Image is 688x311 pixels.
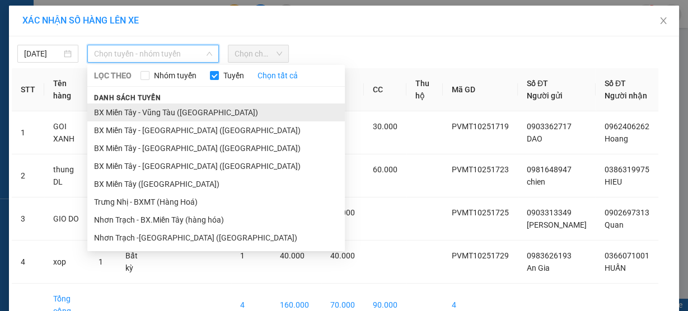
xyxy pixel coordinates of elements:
td: Bất kỳ [116,241,152,284]
td: GOI XANH [44,111,90,154]
span: Chọn chuyến [235,45,282,62]
th: Tên hàng [44,68,90,111]
span: HUẤN [605,263,626,272]
span: HIEU [605,177,622,186]
li: BX Miền Tây - [GEOGRAPHIC_DATA] ([GEOGRAPHIC_DATA]) [87,139,345,157]
span: 0983626193 [527,251,572,260]
li: BX Miền Tây - Vũng Tàu ([GEOGRAPHIC_DATA]) [87,103,345,121]
span: 1 [99,257,103,266]
span: PVMT10251723 [452,165,509,174]
th: Thu hộ [406,68,443,111]
span: PVMT10251719 [452,122,509,131]
span: Số ĐT [605,79,626,88]
span: 40.000 [280,251,305,260]
span: An Gia [527,263,550,272]
span: Số ĐT [527,79,548,88]
button: Close [648,6,679,37]
td: thung DL [44,154,90,197]
td: 1 [12,111,44,154]
li: Nhơn Trạch -[GEOGRAPHIC_DATA] ([GEOGRAPHIC_DATA]) [87,229,345,247]
span: LỌC THEO [94,69,132,82]
li: BX Miền Tây - [GEOGRAPHIC_DATA] ([GEOGRAPHIC_DATA]) [87,121,345,139]
td: 3 [12,197,44,241]
li: Nhơn Trạch - BX.Miền Tây (hàng hóa) [87,211,345,229]
li: BX Miền Tây - [GEOGRAPHIC_DATA] ([GEOGRAPHIC_DATA]) [87,157,345,175]
span: DAO [527,134,542,143]
th: Mã GD [443,68,518,111]
span: Quan [605,220,624,229]
li: Trưng Nhị - BXMT (Hàng Hoá) [87,193,345,211]
span: 0903313349 [527,208,572,217]
span: PVMT10251725 [452,208,509,217]
span: XÁC NHẬN SỐ HÀNG LÊN XE [22,15,139,26]
span: 0962406262 [605,122,649,131]
td: xop [44,241,90,284]
span: Hoang [605,134,628,143]
span: 0902697313 [605,208,649,217]
span: 0903362717 [527,122,572,131]
span: 60.000 [373,165,397,174]
span: Danh sách tuyến [87,93,167,103]
li: BX Miền Tây ([GEOGRAPHIC_DATA]) [87,175,345,193]
th: CC [364,68,406,111]
span: PVMT10251729 [452,251,509,260]
th: STT [12,68,44,111]
span: down [206,50,213,57]
td: 2 [12,154,44,197]
span: 0366071001 [605,251,649,260]
span: 0981648947 [527,165,572,174]
a: Chọn tất cả [258,69,298,82]
td: GIO DO [44,197,90,241]
span: chien [527,177,545,186]
td: 4 [12,241,44,284]
span: Người gửi [527,91,563,100]
span: 40.000 [330,251,355,260]
span: 1 [240,251,245,260]
span: 30.000 [373,122,397,131]
span: [PERSON_NAME] [527,220,587,229]
span: Nhóm tuyến [149,69,201,82]
span: Tuyến [219,69,249,82]
input: 14/10/2025 [24,48,62,60]
span: Chọn tuyến - nhóm tuyến [94,45,212,62]
span: close [659,16,668,25]
span: 0386319975 [605,165,649,174]
span: Người nhận [605,91,647,100]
